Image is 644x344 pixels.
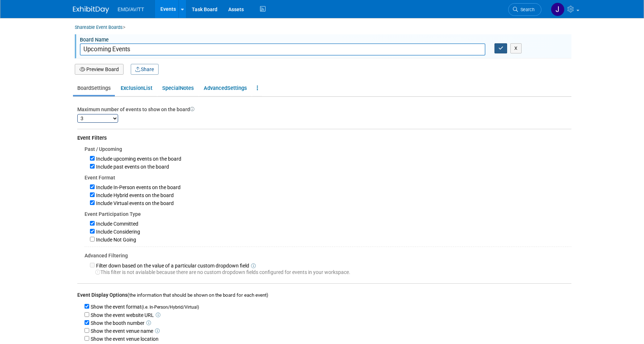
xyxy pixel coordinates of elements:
[95,229,140,235] label: Include Considering
[142,305,199,310] span: (i.e. In-Person/Hybrid/Virtual)
[118,6,144,12] span: EMD/AV/TT
[227,85,247,91] span: Settings
[77,85,91,91] span: Board
[90,269,571,276] div: This filter is not avialable because there are no custom dropdown fields configured for events in...
[95,237,136,243] label: Include Not Going
[518,7,535,12] span: Search
[73,81,115,95] a: BoardSettings
[158,81,198,95] a: SpecialNotes
[85,174,571,181] div: Event Format
[508,3,541,16] a: Search
[95,221,138,227] label: Include Committed
[85,210,571,218] div: Event Participation Type
[77,106,571,113] div: Maximum number of events to show on the board
[77,134,571,142] div: Event Filters
[510,43,522,53] button: X
[95,200,174,206] label: Include Virtual events on the board
[85,252,571,259] div: Advanced Filtering
[73,6,109,13] img: ExhibitDay
[77,291,571,299] div: Event Display Options
[78,34,571,43] div: Board Name
[199,81,251,95] a: AdvancedSettings
[89,336,159,342] label: Show the event venue location
[143,85,152,91] span: List
[127,292,268,298] span: (the information that should be shown on the board for each event)
[89,312,154,318] label: Show the event website URL
[95,156,181,162] label: Include upcoming events on the board
[89,304,199,310] label: Show the event format
[89,328,153,334] label: Show the event venue name
[75,22,123,32] a: Shareable Event Boards
[123,24,125,30] span: >
[85,145,571,153] div: Past / Upcoming
[551,3,565,16] img: Jolene Rheault
[89,320,144,326] label: Show the booth number
[162,85,180,91] span: Special
[116,81,156,95] a: ExclusionList
[95,192,174,198] label: Include Hybrid events on the board
[95,164,169,170] label: Include past events on the board
[75,64,124,75] button: Preview Board
[131,64,159,75] button: Share
[95,184,181,190] label: Include In-Person events on the board
[95,263,249,269] label: Filter down based on the value of a particular custom dropdown field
